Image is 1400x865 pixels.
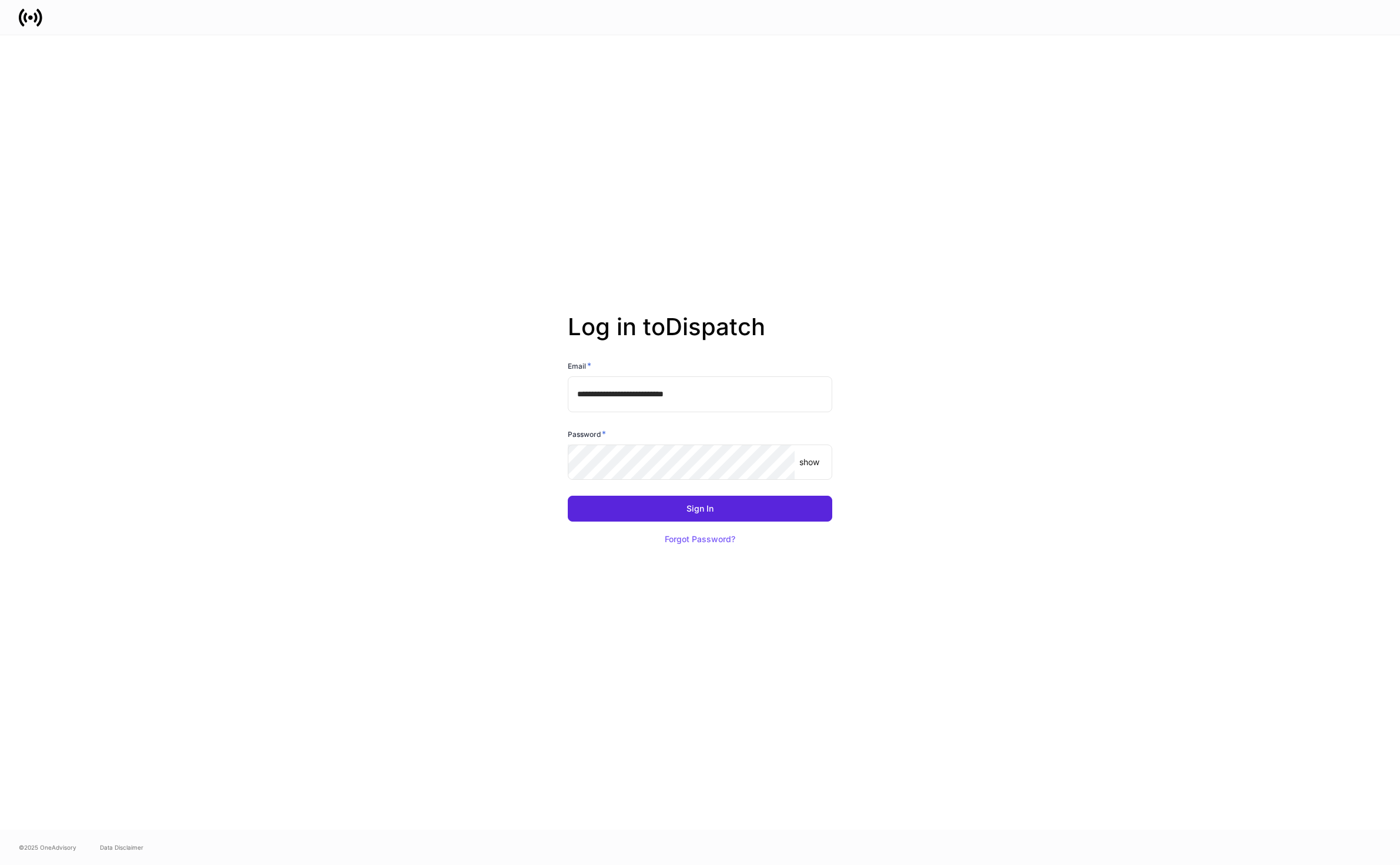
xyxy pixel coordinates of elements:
div: Forgot Password? [665,535,735,543]
h6: Password [568,428,606,440]
button: Sign In [568,496,832,522]
h2: Log in to Dispatch [568,313,832,360]
div: Sign In [686,505,714,513]
span: © 2025 OneAdvisory [19,843,76,852]
h6: Email [568,360,591,372]
button: Forgot Password? [650,526,750,552]
a: Data Disclaimer [100,843,143,852]
p: show [799,456,819,468]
